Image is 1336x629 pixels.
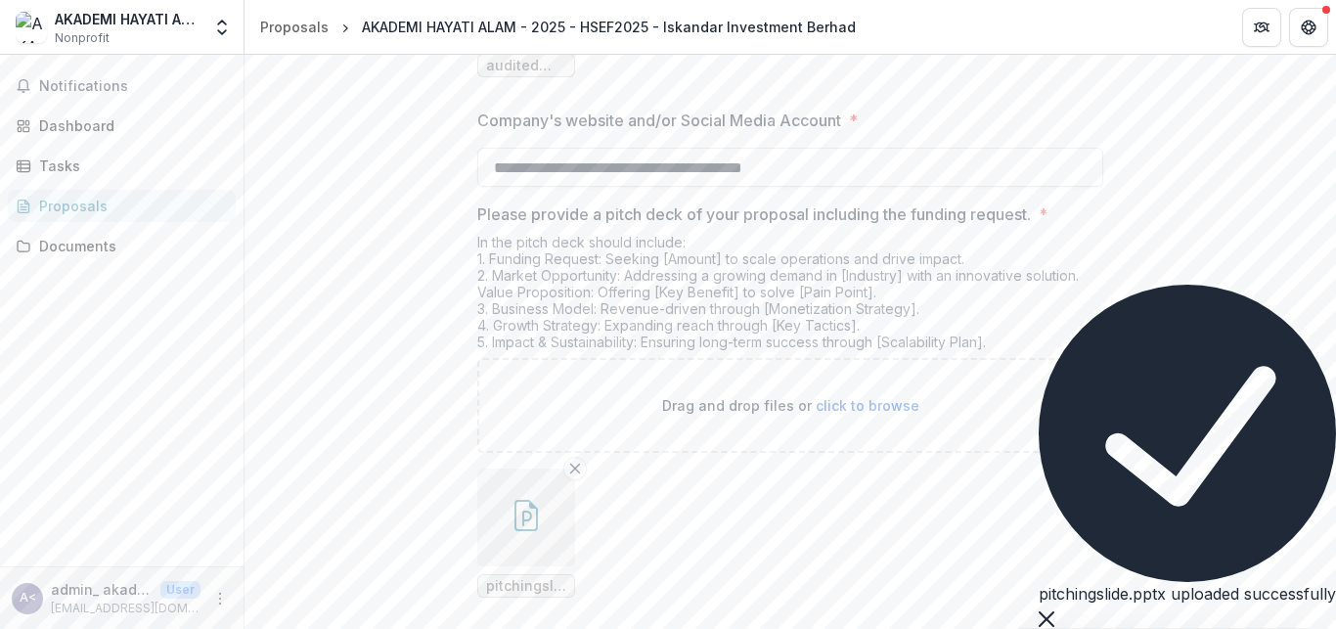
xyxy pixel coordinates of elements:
span: Notifications [39,78,228,95]
a: Tasks [8,150,236,182]
a: Dashboard [8,110,236,142]
p: Please provide a pitch deck of your proposal including the funding request. [477,202,1031,226]
p: Company's website and/or Social Media Account [477,109,841,132]
button: Open entity switcher [208,8,236,47]
div: Proposals [260,17,329,37]
button: Notifications [8,70,236,102]
a: Proposals [8,190,236,222]
p: admin_ akademihayatialam <[EMAIL_ADDRESS][DOMAIN_NAME]> [51,579,153,600]
a: Documents [8,230,236,262]
div: AKADEMI HAYATI ALAM - 2025 - HSEF2025 - Iskandar Investment Berhad [362,17,856,37]
div: Remove Filepitchingslide.pptx [477,469,575,598]
div: Proposals [39,196,220,216]
div: In the pitch deck should include: 1. Funding Request: Seeking [Amount] to scale operations and dr... [477,234,1103,358]
img: AKADEMI HAYATI ALAM [16,12,47,43]
button: More [208,587,232,610]
p: [EMAIL_ADDRESS][DOMAIN_NAME] [51,600,200,617]
span: Nonprofit [55,29,110,47]
a: Proposals [252,13,336,41]
div: admin_ akademihayatialam <akademihayatialamadmn@gmail.com> [20,592,36,605]
span: audited acc.pdf [486,58,566,74]
nav: breadcrumb [252,13,864,41]
button: Get Help [1289,8,1328,47]
button: Remove File [563,457,587,480]
p: User [160,581,200,599]
div: Tasks [39,156,220,176]
span: click to browse [816,397,919,414]
div: Dashboard [39,115,220,136]
button: Partners [1242,8,1281,47]
div: Documents [39,236,220,256]
p: Drag and drop files or [662,395,919,416]
div: AKADEMI HAYATI ALAM [55,9,200,29]
span: pitchingslide.pptx [486,578,566,595]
